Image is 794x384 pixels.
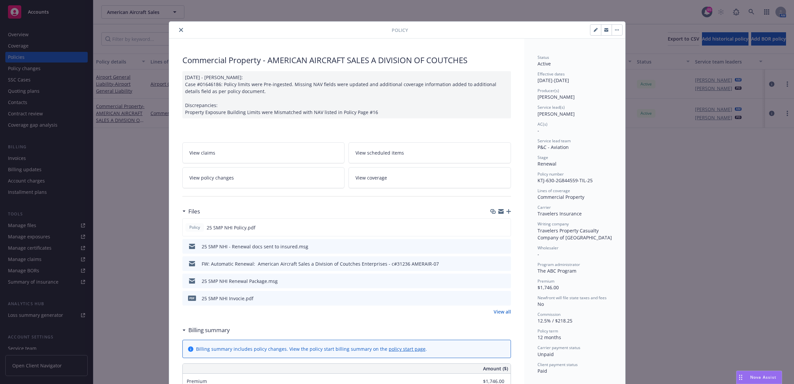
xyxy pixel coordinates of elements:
button: close [177,26,185,34]
span: Program administrator [538,262,580,267]
span: Service lead(s) [538,104,565,110]
span: Policy [392,27,408,34]
span: 25 SMP NHI Policy.pdf [207,224,255,231]
button: preview file [502,224,508,231]
span: Writing company [538,221,569,227]
button: download file [492,278,497,285]
span: [PERSON_NAME] [538,94,575,100]
span: Travelers Property Casualty Company of [GEOGRAPHIC_DATA] [538,227,612,241]
span: Wholesaler [538,245,558,251]
div: 25 SMP NHI Invocie.pdf [202,295,253,302]
span: Policy [188,224,201,230]
a: View claims [182,142,345,163]
span: 12 months [538,334,561,340]
span: P&C - Aviation [538,144,569,150]
button: download file [491,224,497,231]
span: Newfront will file state taxes and fees [538,295,607,301]
button: download file [492,295,497,302]
span: $1,746.00 [538,284,559,291]
span: [PERSON_NAME] [538,111,575,117]
span: View policy changes [189,174,234,181]
span: The ABC Program [538,268,576,274]
button: preview file [502,243,508,250]
a: View policy changes [182,167,345,188]
h3: Billing summary [188,326,230,334]
div: Billing summary includes policy changes. View the policy start billing summary on the . [196,345,427,352]
a: View scheduled items [348,142,511,163]
div: 25 SMP NHI Renewal Package.msg [202,278,278,285]
span: Stage [538,155,548,160]
span: Service lead team [538,138,571,144]
span: AC(s) [538,121,547,127]
span: Policy number [538,171,564,177]
span: Lines of coverage [538,188,570,193]
button: preview file [502,278,508,285]
span: pdf [188,296,196,301]
a: policy start page [389,346,426,352]
span: View coverage [355,174,387,181]
span: Active [538,61,551,67]
span: KTJ-630-2G844559-TIL-25 [538,177,593,184]
span: Nova Assist [750,374,776,380]
span: Status [538,55,549,60]
div: Drag to move [737,371,745,384]
span: Amount ($) [483,365,508,372]
span: Renewal [538,161,556,167]
div: Commercial Property - AMERICAN AIRCRAFT SALES A DIVISION OF COUTCHES [182,55,511,66]
button: preview file [502,295,508,302]
span: - [538,127,539,134]
div: FW: Automatic Renewal: American Aircraft Sales a Division of Coutches Enterprises - c#31236 AMERA... [202,260,439,267]
span: Carrier payment status [538,345,580,350]
span: Premium [538,278,554,284]
span: Travelers Insurance [538,210,582,217]
span: Producer(s) [538,88,559,93]
span: View claims [189,149,215,156]
span: No [538,301,544,307]
span: Policy term [538,328,558,334]
a: View all [494,308,511,315]
span: 12.5% / $218.25 [538,318,572,324]
span: Commercial Property [538,194,584,200]
h3: Files [188,207,200,216]
button: download file [492,243,497,250]
div: 25 SMP NHI - Renewal docs sent to insured.msg [202,243,308,250]
button: Nova Assist [736,371,782,384]
button: preview file [502,260,508,267]
span: View scheduled items [355,149,404,156]
div: Billing summary [182,326,230,334]
span: Unpaid [538,351,554,357]
span: Carrier [538,204,551,210]
span: Commission [538,312,560,317]
div: Files [182,207,200,216]
span: Effective dates [538,71,565,77]
span: Paid [538,368,547,374]
span: - [538,251,539,257]
button: download file [492,260,497,267]
div: [DATE] - [PERSON_NAME]: Case #01646186: Policy limits were Pre-ingested. Missing NAV fields were ... [182,71,511,118]
span: Client payment status [538,362,578,367]
div: [DATE] - [DATE] [538,71,612,84]
a: View coverage [348,167,511,188]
